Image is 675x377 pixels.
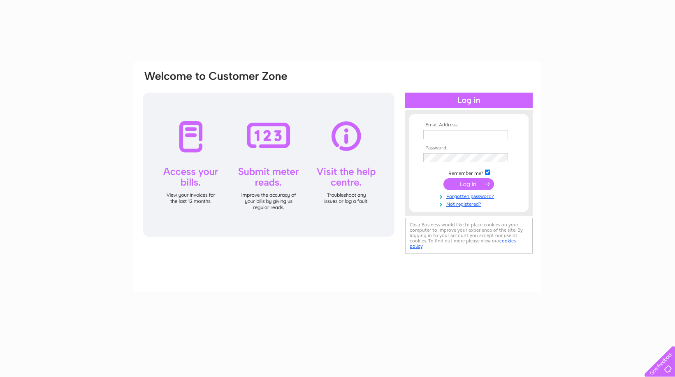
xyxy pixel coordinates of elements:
[423,192,517,200] a: Forgotten password?
[405,218,533,254] div: Clear Business would like to place cookies on your computer to improve your experience of the sit...
[421,122,517,128] th: Email Address:
[421,168,517,177] td: Remember me?
[443,178,494,190] input: Submit
[421,145,517,151] th: Password:
[423,200,517,207] a: Not registered?
[410,238,516,249] a: cookies policy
